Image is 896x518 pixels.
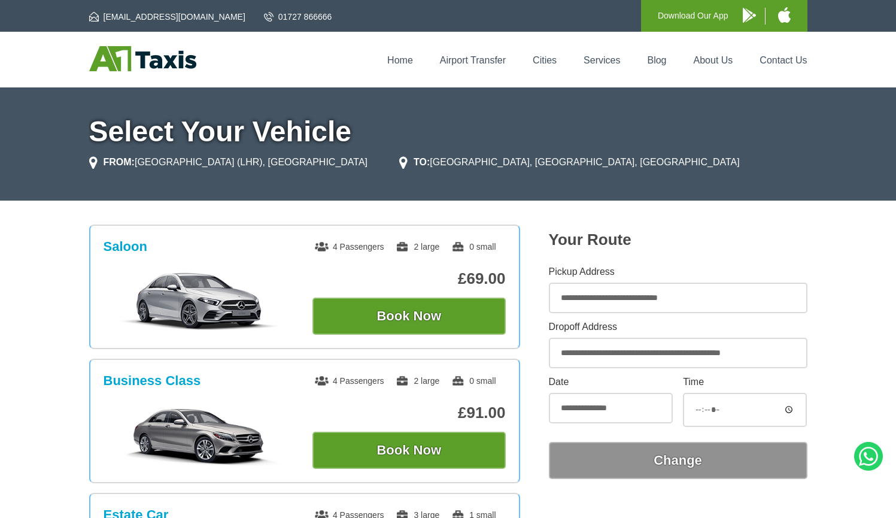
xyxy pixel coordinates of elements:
a: Services [584,55,620,65]
h2: Your Route [549,231,807,249]
span: 2 large [396,376,439,386]
h1: Select Your Vehicle [89,117,807,146]
label: Pickup Address [549,267,807,277]
label: Dropoff Address [549,322,807,332]
a: Cities [533,55,557,65]
button: Book Now [312,298,506,335]
button: Change [549,442,807,479]
a: Home [387,55,413,65]
a: About Us [694,55,733,65]
strong: FROM: [104,157,135,167]
h3: Saloon [104,239,147,255]
label: Time [683,377,807,387]
li: [GEOGRAPHIC_DATA], [GEOGRAPHIC_DATA], [GEOGRAPHIC_DATA] [399,155,740,169]
label: Date [549,377,673,387]
img: Saloon [110,271,290,331]
span: 4 Passengers [315,376,384,386]
img: A1 Taxis St Albans LTD [89,46,196,71]
a: Contact Us [760,55,807,65]
img: A1 Taxis Android App [743,8,756,23]
h3: Business Class [104,373,201,389]
span: 2 large [396,242,439,252]
p: Download Our App [658,8,728,23]
p: £91.00 [312,404,506,422]
a: Airport Transfer [440,55,506,65]
span: 0 small [451,242,496,252]
button: Book Now [312,432,506,469]
img: Business Class [110,405,290,465]
a: Blog [647,55,666,65]
a: [EMAIL_ADDRESS][DOMAIN_NAME] [89,11,245,23]
p: £69.00 [312,269,506,288]
strong: TO: [414,157,430,167]
li: [GEOGRAPHIC_DATA] (LHR), [GEOGRAPHIC_DATA] [89,155,368,169]
span: 0 small [451,376,496,386]
a: 01727 866666 [264,11,332,23]
span: 4 Passengers [315,242,384,252]
img: A1 Taxis iPhone App [778,7,791,23]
